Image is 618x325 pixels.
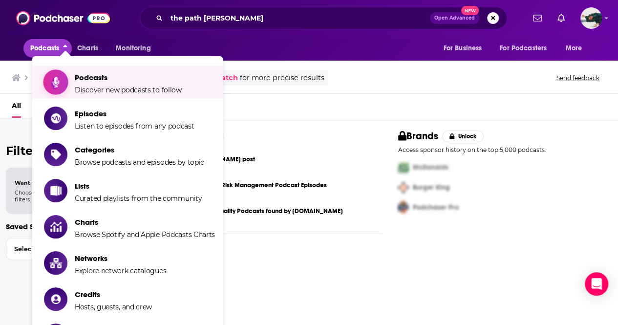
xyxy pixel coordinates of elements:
img: First Pro Logo [394,157,413,177]
span: McDonalds [413,163,448,172]
h2: Brands [398,130,439,142]
span: More [566,42,582,55]
span: Choose a tab above to access filters. [15,189,92,203]
span: Podchaser Pro [413,203,459,212]
a: Show notifications dropdown [554,10,569,26]
h2: Filter By [6,144,140,158]
p: Access sponsor history on the top 5,000 podcasts. [398,146,603,153]
img: Third Pro Logo [394,197,413,217]
span: Categories [75,145,204,154]
img: Second Pro Logo [394,177,413,197]
span: for more precise results [240,72,324,84]
div: Search podcasts, credits, & more... [140,7,507,29]
span: Logged in as fsg.publicity [580,7,602,29]
span: New [461,6,479,15]
span: Podcasts [30,42,59,55]
span: Open Advanced [434,16,475,21]
button: open menu [436,39,494,58]
a: Charts [71,39,104,58]
button: open menu [559,39,595,58]
span: Browse podcasts and episodes by topic [75,158,204,167]
div: Open Intercom Messenger [585,272,608,296]
span: Explore network catalogues [75,266,166,275]
button: Unlock [442,130,484,142]
span: Podcasts [75,73,182,82]
span: Browse Spotify and Apple Podcasts Charts [75,230,215,239]
span: Networks [75,254,166,263]
button: Show profile menu [580,7,602,29]
span: Hosts, guests, and crew [75,303,152,311]
span: For Podcasters [500,42,547,55]
img: Podchaser - Follow, Share and Rate Podcasts [16,9,110,27]
p: Saved Searches [6,222,140,231]
img: User Profile [580,7,602,29]
span: Credits [75,290,152,299]
span: Charts [77,42,98,55]
button: close menu [23,39,72,58]
span: Burger King [413,183,450,192]
button: Send feedback [554,74,602,82]
button: open menu [493,39,561,58]
span: For Business [443,42,482,55]
a: 2024 Best Risk Management Podcast Episodes [192,180,327,191]
span: Want to filter your results? [15,179,92,186]
a: Show notifications dropdown [529,10,546,26]
span: Episodes [75,109,194,118]
input: Search podcasts, credits, & more... [167,10,430,26]
span: Select [6,246,119,252]
span: Curated playlists from the community [75,194,202,203]
button: open menu [109,39,163,58]
span: Discover new podcasts to follow [75,86,182,94]
a: All [12,98,21,118]
button: Open AdvancedNew [430,12,479,24]
a: Best Spirituality Podcasts found by [DOMAIN_NAME] [192,206,343,217]
span: Charts [75,217,215,227]
button: Select [6,238,140,260]
span: Listen to episodes from any podcast [75,122,194,130]
span: Monitoring [116,42,150,55]
span: Lists [75,181,202,191]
